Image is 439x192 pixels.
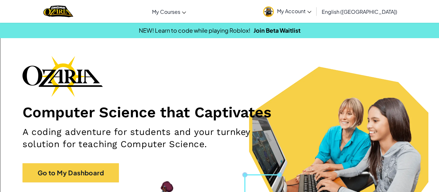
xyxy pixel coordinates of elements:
a: Go to My Dashboard [22,163,119,182]
img: Home [43,5,73,18]
img: avatar [263,6,274,17]
a: Ozaria by CodeCombat logo [43,5,73,18]
span: My Courses [152,8,180,15]
img: Ozaria branding logo [22,56,103,97]
span: English ([GEOGRAPHIC_DATA]) [322,8,397,15]
h1: Computer Science that Captivates [22,103,417,121]
a: My Courses [149,3,189,20]
h2: A coding adventure for students and your turnkey solution for teaching Computer Science. [22,126,286,150]
span: My Account [277,8,311,14]
span: NEW! Learn to code while playing Roblox! [139,27,250,34]
a: Join Beta Waitlist [254,27,300,34]
a: English ([GEOGRAPHIC_DATA]) [318,3,400,20]
a: My Account [260,1,315,21]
